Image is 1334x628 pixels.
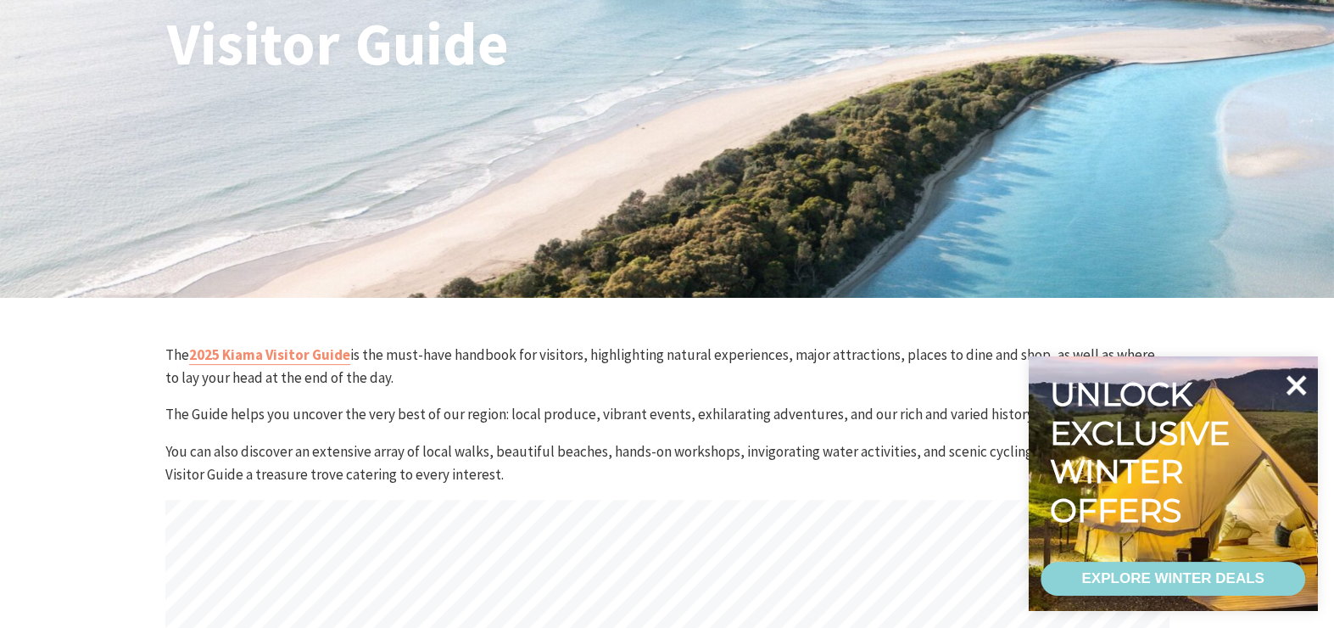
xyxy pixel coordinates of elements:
p: You can also discover an extensive array of local walks, beautiful beaches, hands-on workshops, i... [165,440,1169,486]
div: Unlock exclusive winter offers [1050,375,1237,530]
p: The Guide helps you uncover the very best of our region: local produce, vibrant events, exhilarat... [165,403,1169,426]
a: EXPLORE WINTER DEALS [1041,562,1305,596]
div: EXPLORE WINTER DEALS [1081,562,1264,596]
p: The is the must-have handbook for visitors, highlighting natural experiences, major attractions, ... [165,344,1169,390]
a: 2025 Kiama Visitor Guide [189,345,350,365]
